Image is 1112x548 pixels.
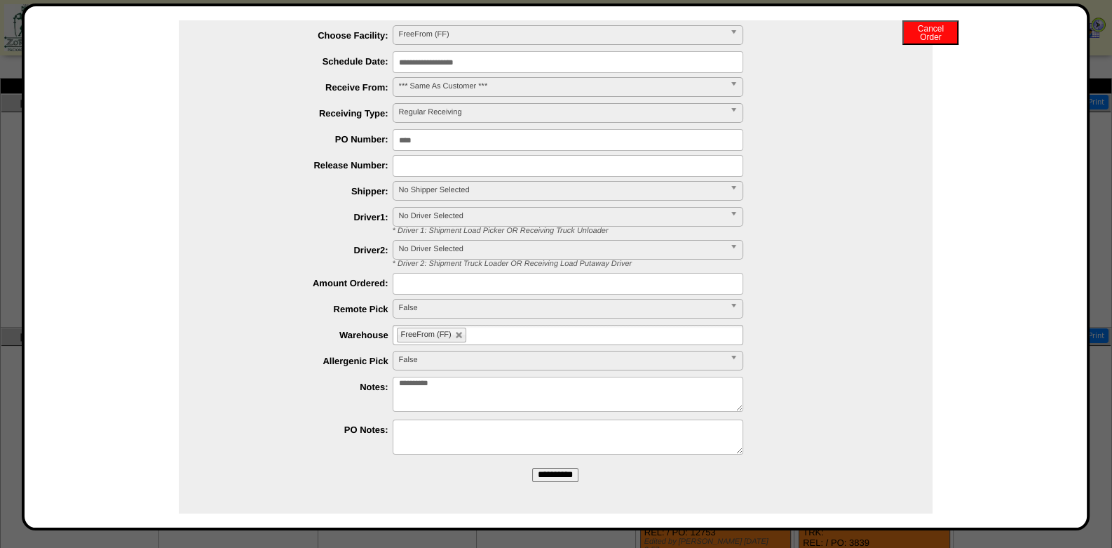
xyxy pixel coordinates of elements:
[207,160,393,171] label: Release Number:
[399,182,724,199] span: No Shipper Selected
[207,382,393,392] label: Notes:
[399,208,724,225] span: No Driver Selected
[207,212,393,222] label: Driver1:
[399,26,724,43] span: FreeFrom (FF)
[207,134,393,145] label: PO Number:
[902,20,958,45] button: CancelOrder
[207,108,393,119] label: Receiving Type:
[382,260,933,268] div: * Driver 2: Shipment Truck Loader OR Receiving Load Putaway Driver
[207,30,393,41] label: Choose Facility:
[399,300,724,316] span: False
[207,82,393,93] label: Receive From:
[207,425,393,435] label: PO Notes:
[207,278,393,288] label: Amount Ordered:
[207,356,393,366] label: Allergenic Pick
[207,304,393,314] label: Remote Pick
[207,330,393,340] label: Warehouse
[401,330,452,339] span: FreeFrom (FF)
[399,352,724,368] span: False
[399,104,724,121] span: Regular Receiving
[382,227,933,235] div: * Driver 1: Shipment Load Picker OR Receiving Truck Unloader
[207,245,393,255] label: Driver2:
[207,56,393,67] label: Schedule Date:
[207,186,393,196] label: Shipper:
[399,241,724,258] span: No Driver Selected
